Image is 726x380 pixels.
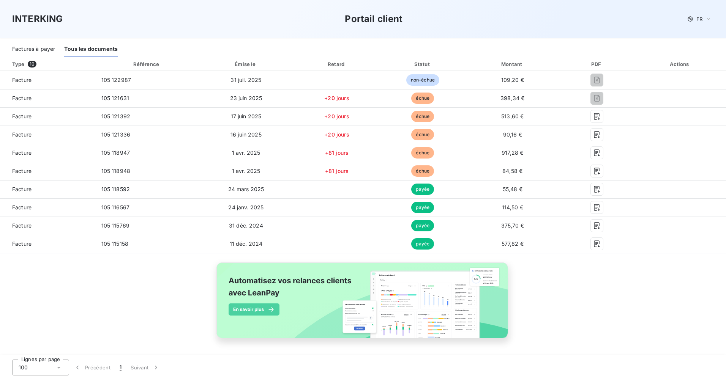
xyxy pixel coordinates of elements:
[133,61,159,67] div: Référence
[345,12,402,26] h3: Portail client
[101,186,130,192] span: 105 118592
[230,95,262,101] span: 23 juin 2025
[101,77,131,83] span: 105 122987
[232,149,260,156] span: 1 avr. 2025
[411,238,434,250] span: payée
[28,61,36,68] span: 10
[325,149,349,156] span: +81 jours
[6,131,89,138] span: Facture
[636,60,724,68] div: Actions
[101,222,130,229] span: 105 115769
[12,12,63,26] h3: INTERKING
[230,240,263,247] span: 11 déc. 2024
[696,16,702,22] span: FR
[6,185,89,193] span: Facture
[101,168,131,174] span: 105 118948
[406,74,439,86] span: non-échue
[6,167,89,175] span: Facture
[502,204,523,210] span: 114,50 €
[228,204,264,210] span: 24 janv. 2025
[120,364,122,371] span: 1
[500,95,524,101] span: 398,34 €
[101,240,129,247] span: 105 115158
[411,165,434,177] span: échue
[12,41,55,57] div: Factures à payer
[101,204,130,210] span: 105 116567
[19,364,28,371] span: 100
[8,60,94,68] div: Type
[411,184,434,195] span: payée
[230,77,261,83] span: 31 juil. 2025
[411,93,434,104] span: échue
[324,113,349,119] span: +20 jours
[6,113,89,120] span: Facture
[503,131,522,138] span: 90,16 €
[502,168,522,174] span: 84,58 €
[231,113,262,119] span: 17 juin 2025
[502,240,524,247] span: 577,82 €
[467,60,558,68] div: Montant
[6,204,89,211] span: Facture
[69,360,115,375] button: Précédent
[501,77,524,83] span: 109,20 €
[6,240,89,248] span: Facture
[101,95,129,101] span: 105 121631
[230,131,262,138] span: 16 juin 2025
[502,149,523,156] span: 917,28 €
[229,222,263,229] span: 31 déc. 2024
[101,113,131,119] span: 105 121392
[411,202,434,213] span: payée
[232,168,260,174] span: 1 avr. 2025
[101,149,130,156] span: 105 118947
[325,168,349,174] span: +81 jours
[228,186,264,192] span: 24 mars 2025
[6,76,89,84] span: Facture
[411,111,434,122] span: échue
[324,95,349,101] span: +20 jours
[501,113,524,119] span: 513,60 €
[561,60,633,68] div: PDF
[501,222,524,229] span: 375,70 €
[6,222,89,229] span: Facture
[411,147,434,159] span: échue
[115,360,126,375] button: 1
[101,131,131,138] span: 105 121336
[126,360,164,375] button: Suivant
[64,41,118,57] div: Tous les documents
[411,220,434,231] span: payée
[411,129,434,140] span: échue
[6,149,89,157] span: Facture
[200,60,292,68] div: Émise le
[295,60,379,68] div: Retard
[210,258,516,351] img: banner
[6,94,89,102] span: Facture
[324,131,349,138] span: +20 jours
[382,60,464,68] div: Statut
[503,186,522,192] span: 55,48 €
